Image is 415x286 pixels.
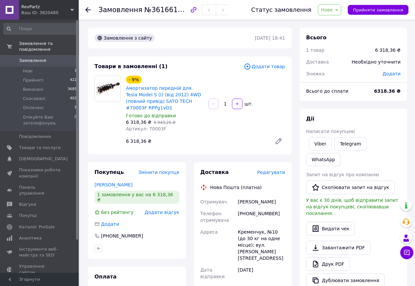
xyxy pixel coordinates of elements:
[19,263,61,275] span: Управління сайтом
[306,88,348,94] span: Всього до сплати
[74,114,77,126] span: 0
[19,134,51,140] span: Повідомлення
[237,226,286,264] div: Кременчук, №10 (до 30 кг на одне місце): вул. [PERSON_NAME][STREET_ADDRESS]
[74,68,77,74] span: 1
[23,68,32,74] span: Нові
[123,137,269,146] div: 6 318,36 ₴
[101,221,119,227] span: Додати
[19,235,42,241] span: Аналітика
[74,105,77,111] span: 5
[383,71,401,76] span: Додати
[95,76,120,102] img: Амортизатор передній для Tesla Model S (I) (від 2012) 4WD (повний привід) SATO TECH #70003F RPPg1vO1
[255,35,285,41] time: [DATE] 18:41
[200,169,229,175] span: Доставка
[306,198,398,216] span: У вас є 30 днів, щоб відправити запит на відгук покупцеві, скопіювавши посилання.
[138,170,179,175] span: Змінити покупця
[94,63,168,69] span: Товари в замовленні (1)
[126,126,166,131] span: Артикул: 70003F
[272,135,285,148] a: Редагувати
[23,77,43,83] span: Прийняті
[251,7,312,13] div: Статус замовлення
[70,96,77,102] span: 402
[306,71,325,76] span: Знижка
[237,264,286,282] div: [DATE]
[306,59,329,65] span: Доставка
[309,137,332,150] a: Viber
[209,184,263,191] div: Нова Пошта (платна)
[144,6,191,14] span: №361661324
[23,86,43,92] span: Виконані
[348,5,408,15] button: Прийняти замовлення
[374,88,401,94] b: 6318.36 ₴
[244,63,285,70] span: Додати товар
[306,222,355,236] button: Видати чек
[94,169,124,175] span: Покупець
[375,47,401,53] div: 6 318,36 ₴
[19,184,61,196] span: Панель управління
[19,145,61,151] span: Товари та послуги
[154,120,176,125] span: 6 943,25 ₴
[19,167,61,179] span: Показники роботи компанії
[19,156,68,162] span: [DEMOGRAPHIC_DATA]
[145,210,179,215] span: Додати відгук
[101,210,134,215] span: Без рейтингу
[23,114,74,126] span: Очікуйте Вам зателефонуюь
[19,201,36,207] span: Відгуки
[21,10,79,16] div: Ваш ID: 3820480
[126,120,152,125] span: 6 318,36 ₴
[126,113,176,118] span: Готово до відправки
[306,34,326,41] span: Всього
[68,86,77,92] span: 3685
[237,208,286,226] div: [PHONE_NUMBER]
[306,172,379,177] span: Запит на відгук про компанію
[306,181,395,194] button: Скопіювати запит на відгук
[200,267,225,279] span: Дата відправки
[306,257,350,271] a: Друк PDF
[200,199,227,204] span: Отримувач
[94,191,179,204] div: 1 замовлення у вас на 6 318,36 ₴
[306,153,341,166] a: WhatsApp
[19,41,79,52] span: Замовлення та повідомлення
[19,58,46,64] span: Замовлення
[306,241,370,255] a: Завантажити PDF
[257,170,285,175] span: Редагувати
[334,137,366,150] a: Telegram
[126,86,201,110] a: Амортизатор передній для Tesla Model S (I) (від 2012) 4WD (повний привід) SATO TECH #70003F RPPg1vO1
[243,101,254,107] div: шт.
[94,182,133,187] a: [PERSON_NAME]
[321,7,333,12] span: Нове
[21,4,71,10] span: RevPartz
[306,129,355,134] span: Написати покупцеві
[306,48,324,53] span: 1 товар
[98,6,142,14] span: Замовлення
[237,196,286,208] div: [PERSON_NAME]
[94,34,155,42] div: Замовлення з сайту
[23,96,45,102] span: Скасовані
[3,23,77,35] input: Пошук
[126,76,142,84] div: - 9%
[70,77,77,83] span: 422
[100,233,144,239] div: [PHONE_NUMBER]
[94,274,116,280] span: Оплата
[200,211,229,223] span: Телефон отримувача
[353,8,403,12] span: Прийняти замовлення
[19,246,61,258] span: Інструменти веб-майстра та SEO
[19,224,54,230] span: Каталог ProSale
[85,7,91,13] div: Повернутися назад
[23,105,44,111] span: Оплачені
[306,116,314,122] span: Дії
[400,246,413,259] button: Чат з покупцем
[19,213,37,219] span: Покупці
[348,55,405,69] div: Необхідно уточнити
[200,229,218,235] span: Адреса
